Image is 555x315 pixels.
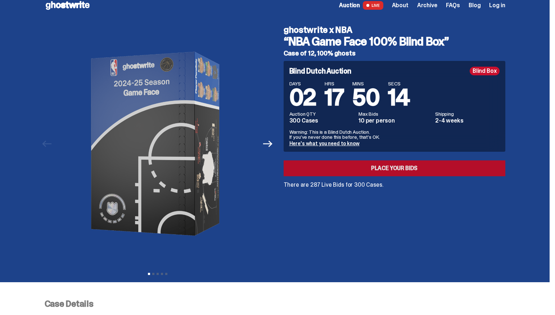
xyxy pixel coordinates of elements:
[161,273,163,275] button: View slide 4
[289,83,316,112] span: 02
[289,67,351,75] h4: Blind Dutch Auction
[339,3,360,8] span: Auction
[358,111,431,116] dt: Max Bids
[435,118,500,124] dd: 2-4 weeks
[152,273,154,275] button: View slide 2
[289,129,500,139] p: Warning: This is a Blind Dutch Auction. If you’ve never done this before, that’s OK.
[435,111,500,116] dt: Shipping
[289,81,316,86] span: DAYS
[284,26,505,34] h4: ghostwrite x NBA
[489,3,505,8] a: Log in
[148,273,150,275] button: View slide 1
[358,118,431,124] dd: 10 per person
[165,273,167,275] button: View slide 5
[392,3,409,8] a: About
[289,118,355,124] dd: 300 Cases
[325,83,344,112] span: 17
[289,111,355,116] dt: Auction QTY
[469,3,480,8] a: Blog
[284,160,505,176] a: Place your Bids
[388,83,410,112] span: 14
[59,20,257,268] img: NBA-Hero-1.png
[284,50,505,57] h5: Case of 12, 100% ghosts
[352,81,379,86] span: MINS
[388,81,410,86] span: SECS
[45,300,505,308] p: Case Details
[363,1,383,10] span: LIVE
[339,1,383,10] a: Auction LIVE
[325,81,344,86] span: HRS
[260,136,276,152] button: Next
[417,3,437,8] a: Archive
[352,83,379,112] span: 50
[284,36,505,47] h3: “NBA Game Face 100% Blind Box”
[470,67,500,75] div: Blind Box
[289,140,360,147] a: Here's what you need to know
[157,273,159,275] button: View slide 3
[446,3,460,8] a: FAQs
[284,182,505,188] p: There are 287 Live Bids for 300 Cases.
